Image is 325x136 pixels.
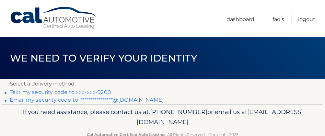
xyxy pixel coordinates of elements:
[10,6,97,29] a: Cal Automotive
[298,14,315,25] a: Logout
[10,89,111,95] a: Text my security code to xxx-xxx-9200
[273,14,284,25] a: FAQ's
[150,108,207,116] span: [PHONE_NUMBER]
[226,14,254,25] a: Dashboard
[10,52,197,64] span: We need to verify your identity
[10,79,315,88] p: Select a delivery method:
[12,107,313,128] p: If you need assistance, please contact us at: or email us at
